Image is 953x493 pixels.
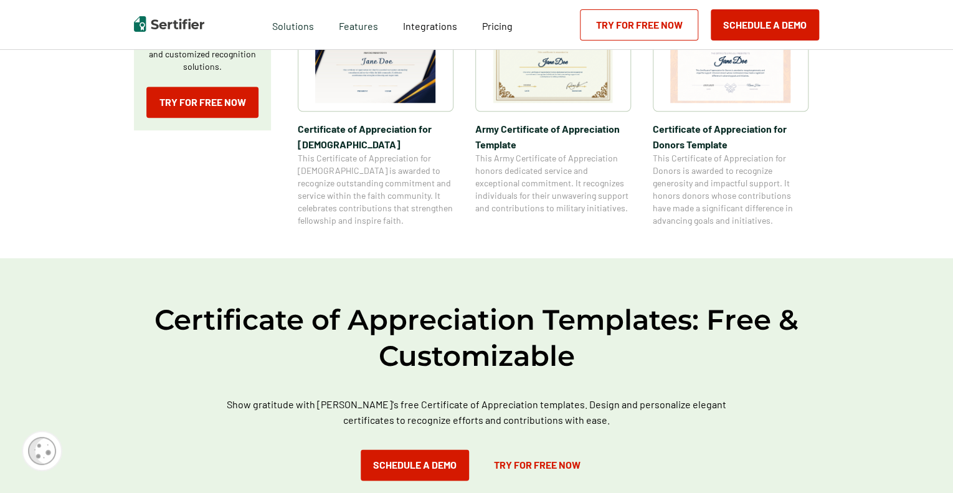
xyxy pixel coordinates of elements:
iframe: Chat Widget [891,433,953,493]
img: Sertifier | Digital Credentialing Platform [134,16,204,32]
a: Certificate of Appreciation for Church​Certificate of Appreciation for [DEMOGRAPHIC_DATA]​This Ce... [298,9,453,227]
button: Schedule a Demo [361,449,469,481]
span: This Army Certificate of Appreciation honors dedicated service and exceptional commitment. It rec... [475,152,631,214]
p: Show gratitude with [PERSON_NAME]'s free Certificate of Appreciation templates. Design and person... [215,396,738,428]
span: Features [339,17,378,32]
img: Army Certificate of Appreciation​ Template [493,17,614,103]
h2: Certificate of Appreciation Templates: Free & Customizable [103,302,850,374]
img: Cookie Popup Icon [28,437,56,465]
a: Try for Free Now [580,9,698,41]
a: Try for Free Now [481,449,593,481]
span: This Certificate of Appreciation for Donors is awarded to recognize generosity and impactful supp... [653,152,808,227]
span: Pricing [482,20,513,32]
a: Integrations [403,17,457,32]
img: Certificate of Appreciation for Church​ [315,17,436,103]
span: Certificate of Appreciation for [DEMOGRAPHIC_DATA]​ [298,121,453,152]
span: Certificate of Appreciation for Donors​ Template [653,121,808,152]
span: Army Certificate of Appreciation​ Template [475,121,631,152]
span: Integrations [403,20,457,32]
a: Pricing [482,17,513,32]
a: Try for Free Now [146,87,258,118]
span: This Certificate of Appreciation for [DEMOGRAPHIC_DATA] is awarded to recognize outstanding commi... [298,152,453,227]
button: Schedule a Demo [711,9,819,41]
a: Certificate of Appreciation for Donors​ TemplateCertificate of Appreciation for Donors​ TemplateT... [653,9,808,227]
a: Army Certificate of Appreciation​ TemplateArmy Certificate of Appreciation​ TemplateThis Army Cer... [475,9,631,227]
img: Certificate of Appreciation for Donors​ Template [670,17,791,103]
span: Solutions [272,17,314,32]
